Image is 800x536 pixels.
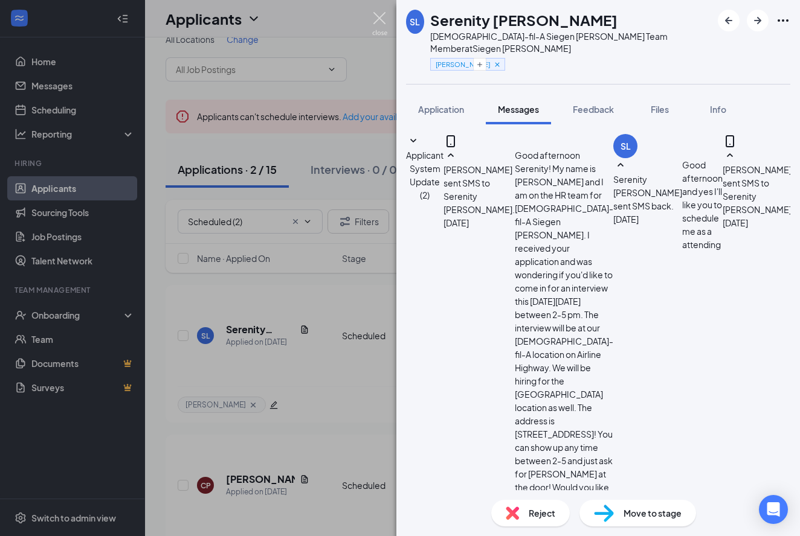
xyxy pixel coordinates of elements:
span: [PERSON_NAME] sent SMS to Serenity [PERSON_NAME]. [444,164,515,215]
h1: Serenity [PERSON_NAME] [430,10,618,30]
button: ArrowRight [747,10,769,31]
svg: SmallChevronUp [613,158,628,173]
span: Application [418,104,464,115]
div: Open Intercom Messenger [759,495,788,524]
span: Files [651,104,669,115]
div: SL [621,140,631,152]
span: Applicant System Update (2) [406,150,444,200]
span: [PERSON_NAME] [436,59,490,69]
div: [DEMOGRAPHIC_DATA]-fil-A Siegen [PERSON_NAME] Team Member at Siegen [PERSON_NAME] [430,30,712,54]
span: Serenity [PERSON_NAME] sent SMS back. [613,174,682,211]
span: Good afternoon and yes I'll like you to schedule me as a attending [682,159,723,250]
span: Good afternoon Serenity! My name is [PERSON_NAME] and I am on the HR team for [DEMOGRAPHIC_DATA]-... [515,150,613,519]
span: [DATE] [444,216,469,229]
span: Feedback [573,104,614,115]
div: SL [410,16,420,28]
svg: ArrowRight [750,13,765,28]
svg: SmallChevronUp [723,148,737,163]
span: [DATE] [613,212,639,226]
button: SmallChevronDownApplicant System Update (2) [406,134,444,202]
svg: MobileSms [444,134,458,148]
span: Move to stage [624,506,682,520]
button: ArrowLeftNew [718,10,740,31]
span: Reject [529,506,555,520]
button: Plus [473,58,486,71]
svg: SmallChevronUp [444,148,458,163]
span: [DATE] [723,216,748,229]
svg: MobileSms [723,134,737,148]
svg: SmallChevronDown [406,134,421,148]
svg: Cross [493,60,502,69]
span: Info [710,104,726,115]
svg: ArrowLeftNew [721,13,736,28]
svg: Ellipses [776,13,790,28]
svg: Plus [476,61,483,68]
span: Messages [498,104,539,115]
span: [PERSON_NAME] sent SMS to Serenity [PERSON_NAME]. [723,164,794,215]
